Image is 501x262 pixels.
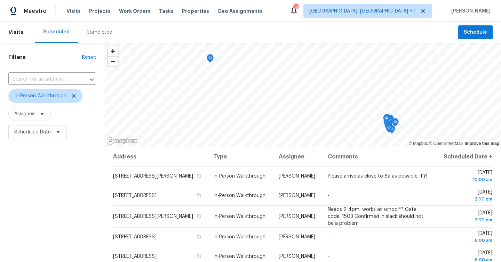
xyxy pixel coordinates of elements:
[8,74,77,85] input: Search for an address...
[208,147,273,166] th: Type
[442,176,492,183] div: 10:00 am
[442,170,492,183] span: [DATE]
[24,8,47,15] span: Maestro
[89,8,111,15] span: Projects
[82,54,96,61] div: Reset
[429,141,463,146] a: OpenStreetMap
[113,174,193,179] span: [STREET_ADDRESS][PERSON_NAME]
[8,25,24,40] span: Visits
[464,28,487,37] span: Schedule
[14,110,35,117] span: Assignee
[66,8,81,15] span: Visits
[182,8,209,15] span: Properties
[108,56,118,66] button: Zoom out
[217,8,263,15] span: Geo Assignments
[43,28,70,35] div: Scheduled
[322,147,436,166] th: Comments
[458,25,493,40] button: Schedule
[104,43,501,147] canvas: Map
[108,46,118,56] button: Zoom in
[442,196,492,203] div: 2:00 pm
[309,8,416,15] span: [GEOGRAPHIC_DATA], [GEOGRAPHIC_DATA] + 1
[279,235,315,239] span: [PERSON_NAME]
[384,114,391,125] div: Map marker
[328,193,329,198] span: -
[448,8,491,15] span: [PERSON_NAME]
[442,190,492,203] span: [DATE]
[14,92,66,99] span: In-Person Walkthrough
[207,54,214,65] div: Map marker
[436,147,493,166] th: Scheduled Date ↑
[409,141,428,146] a: Mapbox
[392,118,399,129] div: Map marker
[119,8,151,15] span: Work Orders
[196,234,202,240] button: Copy Address
[442,211,492,223] span: [DATE]
[196,173,202,179] button: Copy Address
[442,231,492,244] span: [DATE]
[213,235,265,239] span: In-Person Walkthrough
[213,174,265,179] span: In-Person Walkthrough
[465,141,499,146] a: Improve this map
[328,235,329,239] span: -
[113,193,157,198] span: [STREET_ADDRESS]
[442,216,492,223] div: 2:00 pm
[196,213,202,219] button: Copy Address
[279,193,315,198] span: [PERSON_NAME]
[196,253,202,259] button: Copy Address
[442,237,492,244] div: 8:00 am
[113,214,193,219] span: [STREET_ADDRESS][PERSON_NAME]
[293,4,298,11] div: 22
[86,29,112,36] div: Completed
[328,207,423,226] span: Needs 2-4pm, works at school** Gate code: 1503 Confirmed in slack should not be a problem
[113,235,157,239] span: [STREET_ADDRESS]
[196,192,202,198] button: Copy Address
[106,137,137,145] a: Mapbox homepage
[108,57,118,66] span: Zoom out
[213,254,265,259] span: In-Person Walkthrough
[14,129,51,136] span: Scheduled Date
[385,124,392,135] div: Map marker
[279,174,315,179] span: [PERSON_NAME]
[279,254,315,259] span: [PERSON_NAME]
[213,193,265,198] span: In-Person Walkthrough
[213,214,265,219] span: In-Person Walkthrough
[87,75,97,84] button: Open
[328,254,329,259] span: -
[113,254,157,259] span: [STREET_ADDRESS]
[383,114,390,125] div: Map marker
[159,9,174,14] span: Tasks
[8,54,82,61] h1: Filters
[113,147,208,166] th: Address
[279,214,315,219] span: [PERSON_NAME]
[273,147,322,166] th: Assignee
[328,174,427,179] span: Please arrive as close to 8a as possible. TY!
